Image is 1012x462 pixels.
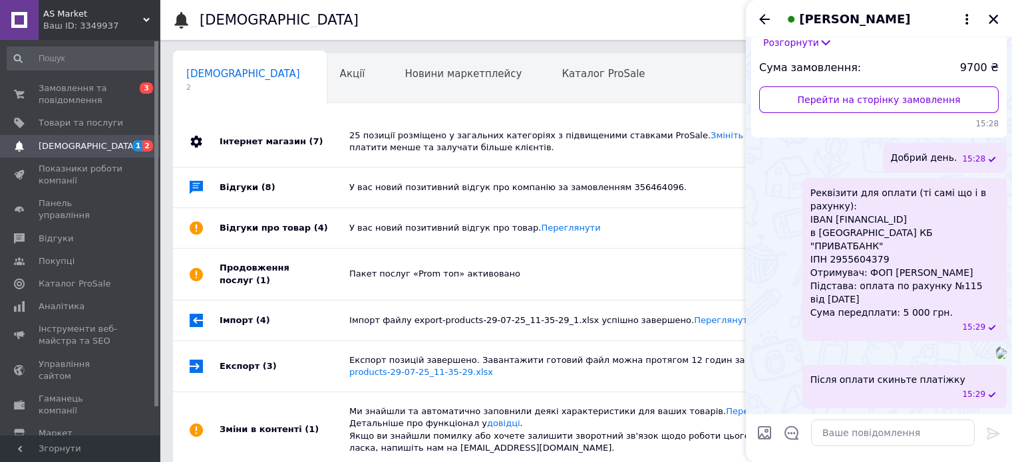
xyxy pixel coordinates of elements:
[39,163,123,187] span: Показники роботи компанії
[694,315,773,325] a: Переглянути звіт
[261,182,275,192] span: (8)
[309,136,323,146] span: (7)
[39,255,75,267] span: Покупці
[39,82,123,106] span: Замовлення та повідомлення
[39,427,73,439] span: Маркет
[43,8,143,20] span: AS Market
[960,60,999,76] span: 9700 ₴
[256,275,270,285] span: (1)
[220,249,349,299] div: Продовження послуг
[340,68,365,80] span: Акції
[962,154,985,165] span: 15:28 12.08.2025
[810,373,965,386] span: Після оплати скиньте платіжку
[142,140,153,152] span: 2
[220,208,349,248] div: Відгуки про товар
[783,11,975,28] button: [PERSON_NAME]
[220,168,349,207] div: Відгуки
[962,322,985,333] span: 15:29 12.08.2025
[405,68,522,80] span: Новини маркетплейсу
[783,424,800,441] button: Відкрити шаблони відповідей
[220,116,349,167] div: Інтернет магазин
[256,315,270,325] span: (4)
[7,47,157,70] input: Пошук
[263,361,277,371] span: (3)
[487,418,520,428] a: довідці
[711,130,802,140] a: Змініть їх категорію
[759,35,836,50] button: Розгорнути
[305,424,319,434] span: (1)
[140,82,153,94] span: 3
[39,300,84,312] span: Аналітика
[39,233,73,245] span: Відгуки
[186,68,300,80] span: [DEMOGRAPHIC_DATA]
[39,197,123,221] span: Панель управління
[726,406,820,416] a: Переглянути позиції
[43,20,160,32] div: Ваш ID: 3349937
[799,11,910,28] span: [PERSON_NAME]
[759,60,861,76] span: Сума замовлення:
[39,140,137,152] span: [DEMOGRAPHIC_DATA]
[759,86,999,113] a: Перейти на сторінку замовлення
[39,323,123,347] span: Інструменти веб-майстра та SEO
[349,405,852,454] div: Ми знайшли та автоматично заповнили деякі характеристики для ваших товарів. . Детальніше про функ...
[349,130,852,154] div: 25 позиції розміщено у загальних категоріях з підвищеними ставками ProSale. , щоб платити менше т...
[810,186,999,319] span: Реквізити для оплати (ті самі що і в рахунку): IBAN [FINANCIAL_ID] в [GEOGRAPHIC_DATA] КБ "ПРИВАТ...
[349,355,837,377] a: export-products-29-07-25_11-35-29.xlsx
[562,68,645,80] span: Каталог ProSale
[220,300,349,340] div: Імпорт
[132,140,143,152] span: 1
[39,278,110,290] span: Каталог ProSale
[891,151,957,165] span: Добрий день.
[962,389,985,400] span: 15:29 12.08.2025
[349,354,852,378] div: Експорт позицій завершено. Завантажити готовий файл можна протягом 12 годин за посиланням:
[541,223,600,233] a: Переглянути
[349,314,852,326] div: Імпорт файлу export-products-29-07-25_11-35-29_1.xlsx успішно завершено.
[314,223,328,233] span: (4)
[349,181,852,193] div: У вас новий позитивний відгук про компанію за замовленням 356464096.
[39,117,123,129] span: Товари та послуги
[39,393,123,417] span: Гаманець компанії
[757,11,772,27] button: Назад
[186,82,300,92] span: 2
[996,348,1007,359] img: e74088fb-1df3-4a0a-b069-e6849969fa2f
[39,358,123,382] span: Управління сайтом
[349,222,852,234] div: У вас новий позитивний відгук про товар.
[759,118,999,130] span: 15:28 12.08.2025
[349,268,852,280] div: Пакет послуг «Prom топ» активовано
[200,12,359,28] h1: [DEMOGRAPHIC_DATA]
[220,341,349,392] div: Експорт
[985,11,1001,27] button: Закрити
